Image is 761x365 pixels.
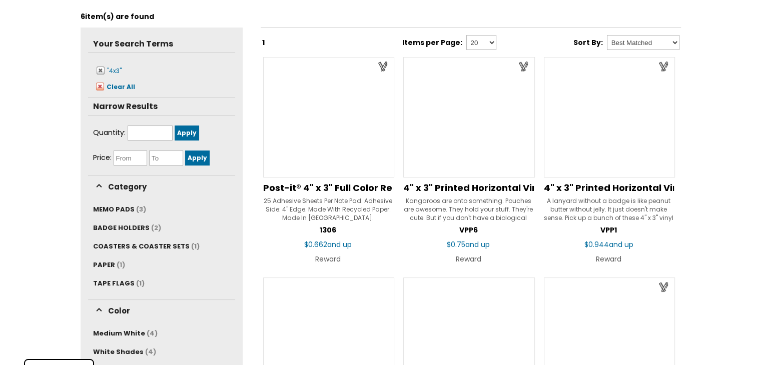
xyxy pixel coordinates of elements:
[544,252,674,266] div: Reward
[465,239,490,249] span: and up
[320,225,336,235] span: 1306
[93,347,144,356] span: White Shades
[136,278,145,288] span: (1)
[93,81,135,92] a: Clear All
[403,196,534,221] div: Kangaroos are onto something. Pouches are awesome. They hold your stuff. They're cute. But if you...
[93,347,156,356] a: White Shades (4)
[584,239,633,249] span: $0.944
[81,11,85,21] span: 6
[106,180,149,193] span: Category
[609,239,633,249] span: and up
[93,204,146,214] a: MEMO PADS (3)
[93,152,112,162] span: Price
[544,57,675,177] img: 4" x 3" Printed Horizontal Vinyl Pouch with Bulldog Clip
[93,260,125,269] a: PAPER (1)
[403,182,534,193] a: 4" x 3" Printed Horizontal Vinyl Pouch
[447,239,490,249] span: $0.75
[136,204,146,214] span: (3)
[94,65,122,76] a: "4x3"
[93,204,135,214] span: MEMO PADS
[263,196,394,221] div: 25 Adhesive Sheets Per Note Pad. Adhesive Side: 4" Edge. Made With Recycled Paper. Made In [GEOGR...
[573,37,605,47] label: Sort By:
[93,223,161,232] a: BADGE HOLDERS (2)
[88,35,235,52] h5: Your Search Terms
[107,66,122,75] span: "4x3"
[459,225,478,235] span: VPP6
[656,280,671,293] a: Create Virtual Sample
[93,223,150,232] span: BADGE HOLDERS
[263,252,394,266] div: Reward
[403,181,577,194] span: 4" x 3" Printed Horizontal Vinyl Pouch
[656,59,671,73] a: Create Virtual Sample
[93,328,145,338] span: Medium White
[117,260,125,269] span: (1)
[263,181,509,194] span: Post-it® 4" x 3" Full Color Recycled Notes - 25 Sheets
[185,150,210,165] input: Apply
[93,181,149,192] a: Category
[93,241,200,251] a: COASTERS & COASTER SETS (1)
[544,196,674,221] div: A lanyard without a badge is like peanut butter without jelly. It just doesn't make sense. Pick u...
[327,239,352,249] span: and up
[402,37,464,47] label: Items per Page:
[600,225,617,235] span: VPP1
[106,304,132,317] span: Color
[93,127,126,137] span: Quantity
[263,57,395,177] img: Post-it® 4" x 3" Full Color Recycled Notes - 25 Sheets
[93,241,190,251] span: COASTERS & COASTER SETS
[403,252,534,266] div: Reward
[175,125,199,140] input: Apply
[149,150,183,165] input: To
[81,5,681,27] div: item(s) are found
[145,347,156,356] span: (4)
[304,239,352,249] span: $0.662
[263,182,394,193] a: Post-it® 4" x 3" Full Color Recycled Notes - 25 Sheets
[93,260,115,269] span: PAPER
[93,328,158,338] a: Medium White (4)
[93,278,135,288] span: TAPE FLAGS
[107,82,135,91] span: Clear All
[262,37,265,47] span: 1
[114,150,148,165] input: From
[544,182,674,193] a: 4" x 3" Printed Horizontal Vinyl Pouch with Bulldog Clip
[93,305,132,316] a: Color
[516,59,531,73] a: Create Virtual Sample
[88,97,235,115] h5: Narrow Results
[151,223,161,232] span: (2)
[191,241,200,251] span: (1)
[93,278,145,288] a: TAPE FLAGS (1)
[376,59,391,73] a: Create Virtual Sample
[403,57,535,177] img: 4" x 3" Printed Horizontal Vinyl Pouch
[147,328,158,338] span: (4)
